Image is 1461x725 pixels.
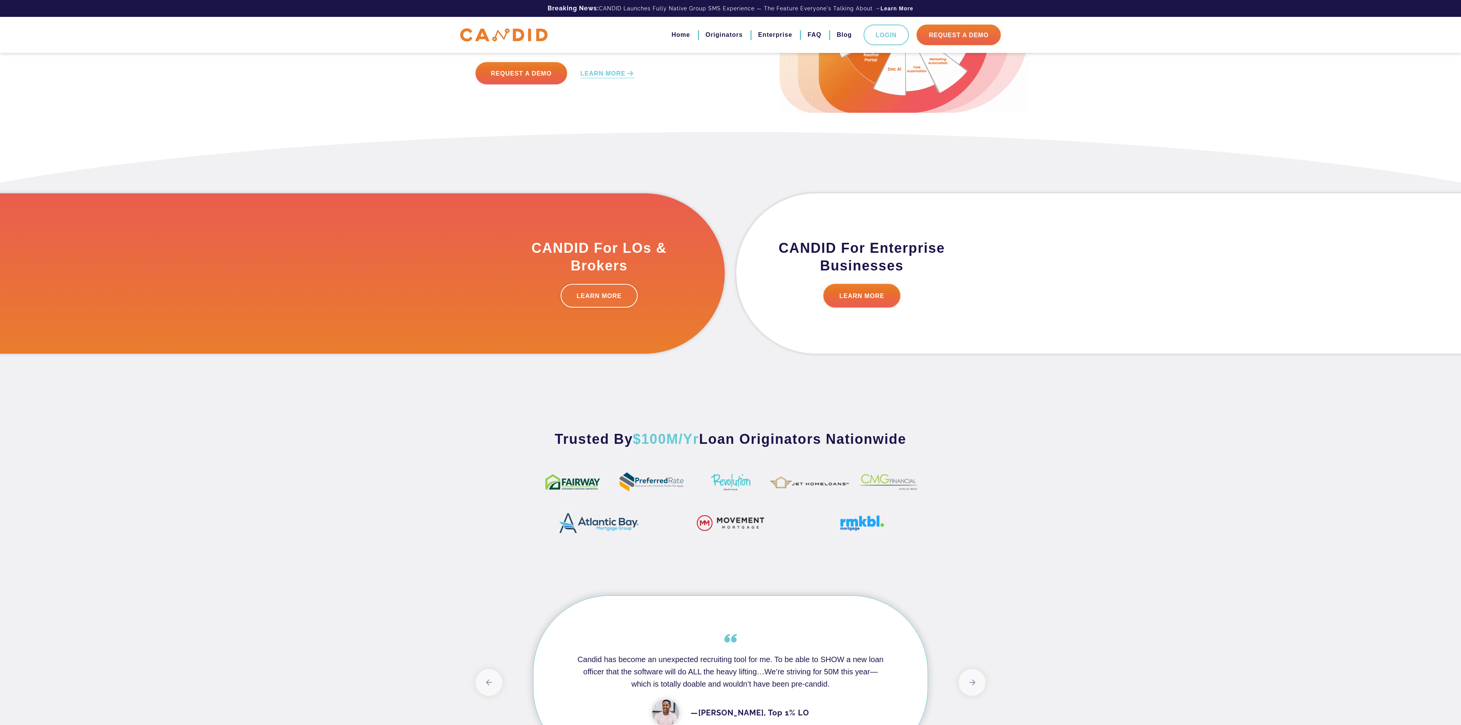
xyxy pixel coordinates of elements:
h3: CANDID For LOs & Brokers [512,239,686,275]
button: Next [959,669,986,696]
a: Request A Demo [916,25,1001,45]
a: Login [864,25,909,45]
button: Previous [475,669,502,696]
img: CANDID APP [460,28,548,42]
a: LEARN MORE [823,284,901,308]
a: Blog [837,28,852,41]
a: Originators [706,28,743,41]
a: Enterprise [758,28,792,41]
a: LEARN MORE [581,69,635,78]
a: Request a Demo [475,62,567,84]
a: FAQ [808,28,821,41]
a: LEARN MORE [561,284,638,308]
b: Breaking News: [548,5,599,12]
h3: Trusted By Loan Originators Nationwide [539,430,922,448]
h4: Candid has become an unexpected recruiting tool for me. To be able to SHOW a new loan officer tha... [577,653,884,690]
h3: CANDID For Enterprise Businesses [775,239,949,275]
span: $100M/Yr [633,431,699,447]
a: Learn More [880,5,913,12]
a: Home [671,28,690,41]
